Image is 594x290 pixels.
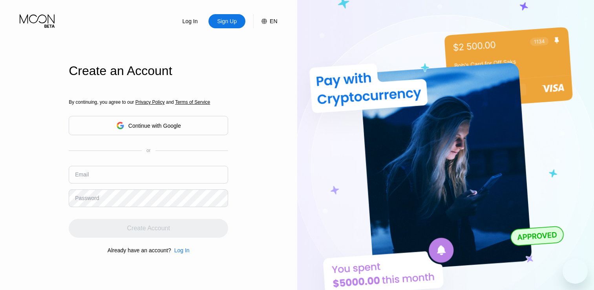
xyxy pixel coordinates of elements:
div: Log In [182,17,199,25]
span: and [164,99,175,105]
span: Terms of Service [175,99,210,105]
div: Create an Account [69,64,228,78]
div: Log In [171,247,190,253]
div: Email [75,171,89,178]
div: Log In [172,14,208,28]
div: or [146,148,151,153]
div: Password [75,195,99,201]
div: Sign Up [216,17,238,25]
div: Sign Up [208,14,245,28]
div: Already have an account? [108,247,171,253]
div: Log In [174,247,190,253]
div: Continue with Google [69,116,228,135]
div: EN [253,14,277,28]
div: By continuing, you agree to our [69,99,228,105]
div: Continue with Google [128,123,181,129]
div: EN [270,18,277,24]
span: Privacy Policy [135,99,165,105]
iframe: Button to launch messaging window [563,259,588,284]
